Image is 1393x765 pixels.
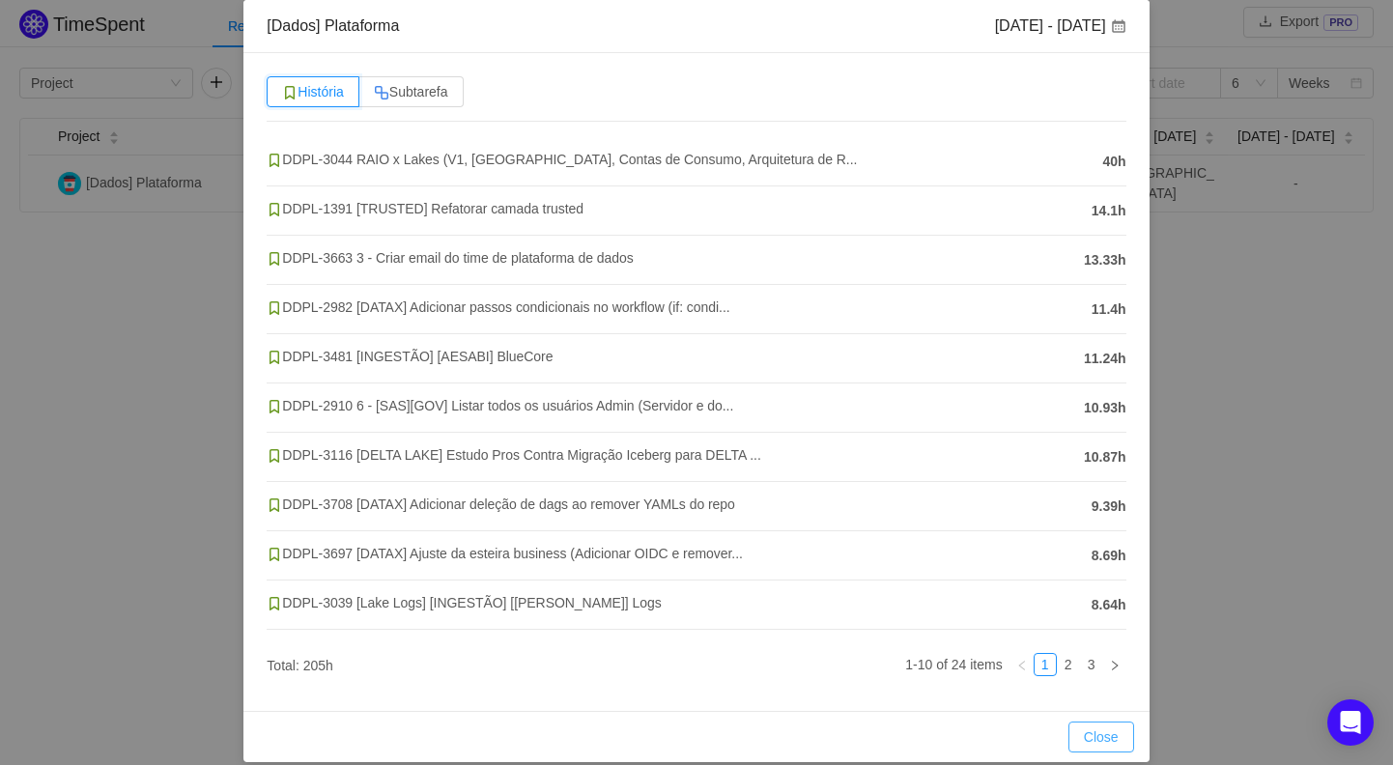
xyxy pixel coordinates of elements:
[1092,546,1126,566] span: 8.69h
[267,299,729,315] span: DDPL-2982 [DATAX] Adicionar passos condicionais no workflow (if: condi...
[1084,250,1126,270] span: 13.33h
[1058,654,1079,675] a: 2
[1034,653,1057,676] li: 1
[267,595,661,610] span: DDPL-3039 [Lake Logs] [INGESTÃO] [[PERSON_NAME]] Logs
[1084,447,1126,467] span: 10.87h
[1057,653,1080,676] li: 2
[282,85,298,100] img: 10315
[1092,496,1126,517] span: 9.39h
[267,349,553,364] span: DDPL-3481 [INGESTÃO] [AESABI] BlueCore
[267,547,282,562] img: 10315
[267,300,282,316] img: 10315
[267,497,282,513] img: 10315
[1035,654,1056,675] a: 1
[905,653,1002,676] li: 1-10 of 24 items
[267,546,743,561] span: DDPL-3697 [DATAX] Ajuste da esteira business (Adicionar OIDC e remover...
[1103,653,1126,676] li: Next Page
[374,84,448,99] span: Subtarefa
[267,496,734,512] span: DDPL-3708 [DATAX] Adicionar deleção de dags ao remover YAMLs do repo
[374,85,389,100] img: 10316
[267,250,633,266] span: DDPL-3663 3 - Criar email do time de plataforma de dados
[995,15,1126,37] div: [DATE] - [DATE]
[1327,699,1374,746] div: Open Intercom Messenger
[1068,722,1134,752] button: Close
[267,399,282,414] img: 10315
[1081,654,1102,675] a: 3
[1092,299,1126,320] span: 11.4h
[1084,398,1126,418] span: 10.93h
[267,15,399,37] div: [Dados] Plataforma
[267,201,583,216] span: DDPL-1391 [TRUSTED] Refatorar camada trusted
[267,152,857,167] span: DDPL-3044 RAIO x Lakes (V1, [GEOGRAPHIC_DATA], Contas de Consumo, Arquitetura de R...
[267,398,733,413] span: DDPL-2910 6 - [SAS][GOV] Listar todos os usuários Admin (Servidor e do...
[267,658,333,673] span: Total: 205h
[267,202,282,217] img: 10315
[1092,201,1126,221] span: 14.1h
[267,153,282,168] img: 10315
[1109,660,1121,671] i: icon: right
[267,251,282,267] img: 10315
[1092,595,1126,615] span: 8.64h
[267,596,282,611] img: 10315
[282,84,343,99] span: História
[1084,349,1126,369] span: 11.24h
[1103,152,1126,172] span: 40h
[1016,660,1028,671] i: icon: left
[267,448,282,464] img: 10315
[1010,653,1034,676] li: Previous Page
[267,447,760,463] span: DDPL-3116 [DELTA LAKE] Estudo Pros Contra Migração Iceberg para DELTA ...
[267,350,282,365] img: 10315
[1080,653,1103,676] li: 3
